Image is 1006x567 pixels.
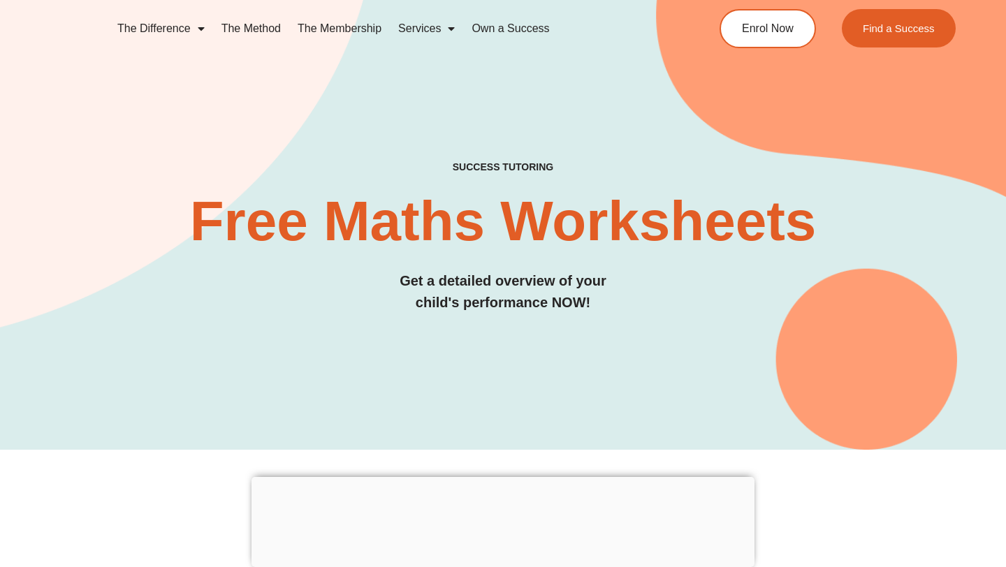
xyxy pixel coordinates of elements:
a: Own a Success [463,13,557,45]
a: The Membership [289,13,390,45]
h4: SUCCESS TUTORING​ [50,161,956,173]
a: The Difference [109,13,213,45]
iframe: Advertisement [251,477,754,564]
nav: Menu [109,13,668,45]
a: Enrol Now [720,9,816,48]
span: Find a Success [863,23,935,34]
h3: Get a detailed overview of your child's performance NOW! [50,270,956,314]
a: Services [390,13,463,45]
span: Enrol Now [742,23,794,34]
a: Find a Success [842,9,956,47]
iframe: Chat Widget [936,500,1006,567]
a: The Method [213,13,289,45]
h2: Free Maths Worksheets​ [50,193,956,249]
